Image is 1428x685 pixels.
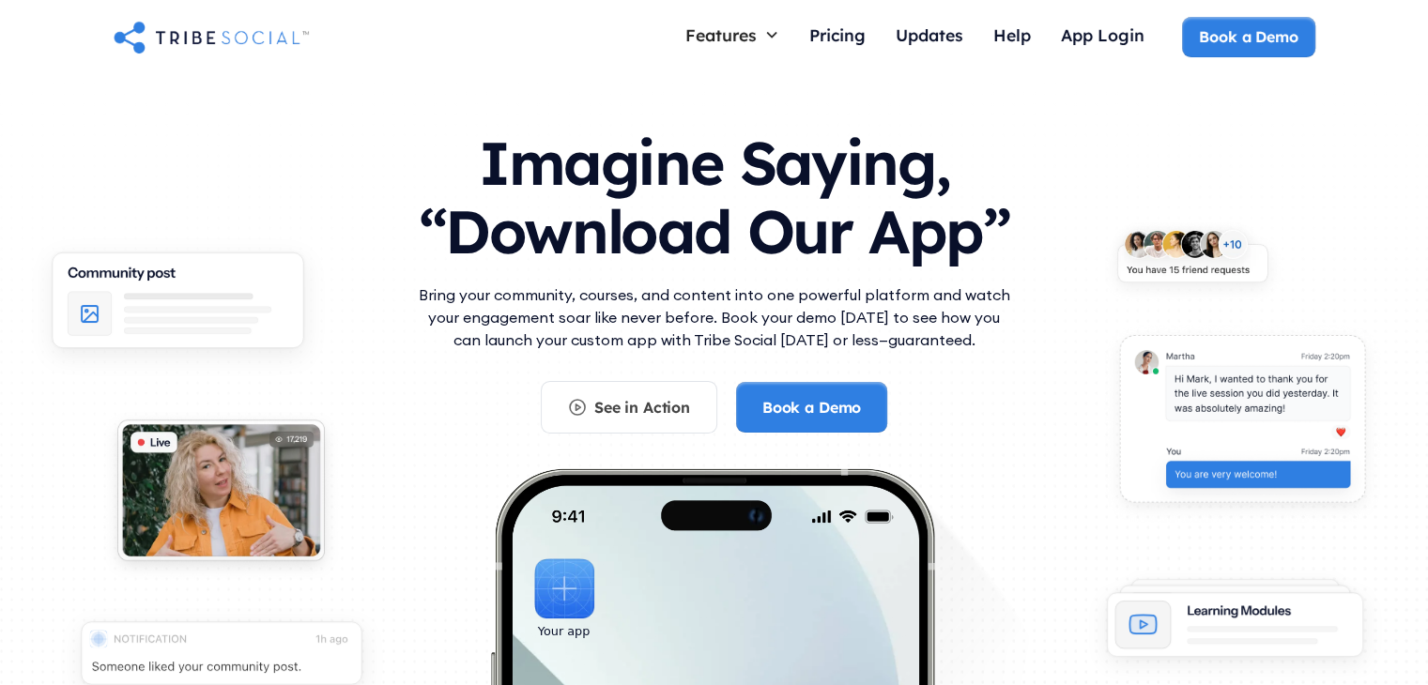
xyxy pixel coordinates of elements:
[809,24,866,45] div: Pricing
[993,24,1031,45] div: Help
[896,24,963,45] div: Updates
[28,236,328,378] img: An illustration of Community Feed
[414,110,1015,276] h1: Imagine Saying, “Download Our App”
[670,17,794,53] div: Features
[685,24,757,45] div: Features
[1099,321,1385,527] img: An illustration of chat
[1085,567,1385,684] img: An illustration of Learning Modules
[541,381,717,434] a: See in Action
[794,17,881,57] a: Pricing
[100,406,343,584] img: An illustration of Live video
[1061,24,1144,45] div: App Login
[538,621,590,642] div: Your app
[1099,217,1285,305] img: An illustration of New friends requests
[1182,17,1314,56] a: Book a Demo
[978,17,1046,57] a: Help
[414,283,1015,351] p: Bring your community, courses, and content into one powerful platform and watch your engagement s...
[736,382,887,433] a: Book a Demo
[114,18,309,55] a: home
[594,397,690,418] div: See in Action
[881,17,978,57] a: Updates
[1046,17,1159,57] a: App Login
